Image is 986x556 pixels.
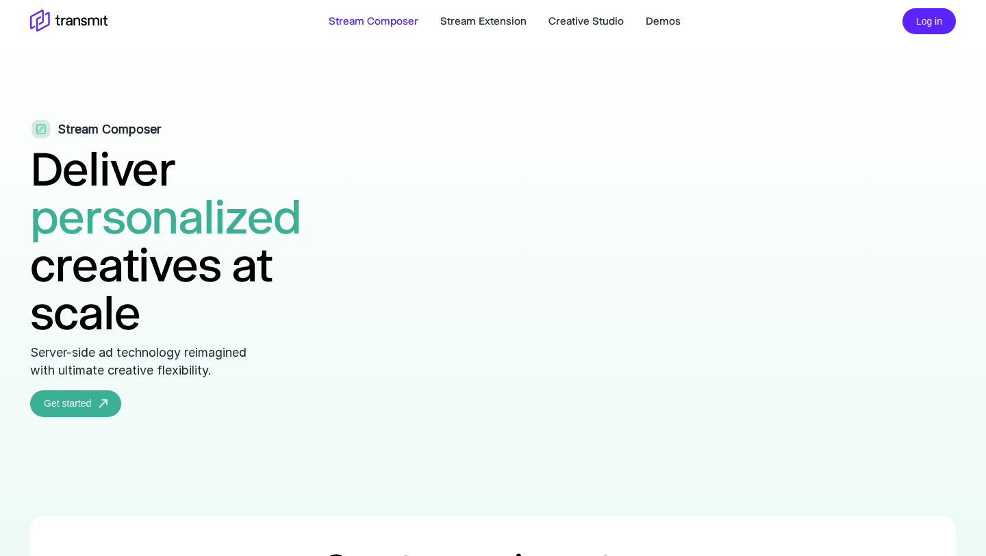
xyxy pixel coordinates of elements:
p: Stream Composer [58,121,161,138]
a: Get started [30,390,121,417]
span: personalized [30,188,301,245]
p: Server-side ad technology reimagined with ultimate creative flexibility. [30,344,273,379]
a: Stream Extension [440,13,527,29]
a: Log in [902,14,956,27]
a: Stream Composer [329,13,418,29]
button: Log in [902,8,956,35]
a: Creative Studio [548,13,624,29]
h1: Deliver creatives at scale [30,145,356,337]
a: Demos [646,13,681,29]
